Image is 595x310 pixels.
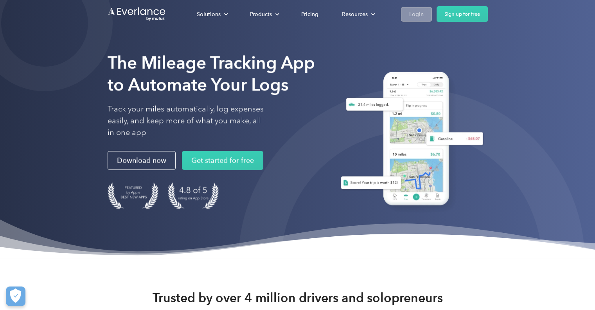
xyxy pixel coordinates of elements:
a: Go to homepage [108,7,166,22]
div: Solutions [197,9,221,19]
div: Login [409,9,424,19]
button: Cookies Settings [6,286,25,306]
strong: Trusted by over 4 million drivers and solopreneurs [153,290,443,306]
strong: The Mileage Tracking App to Automate Your Logs [108,52,315,95]
img: Badge for Featured by Apple Best New Apps [108,183,158,209]
div: Pricing [301,9,318,19]
div: Products [250,9,272,19]
a: Pricing [293,7,326,21]
img: Everlance, mileage tracker app, expense tracking app [331,66,488,214]
a: Sign up for free [437,6,488,22]
p: Track your miles automatically, log expenses easily, and keep more of what you make, all in one app [108,103,264,139]
div: Resources [334,7,381,21]
div: Products [242,7,286,21]
div: Resources [342,9,368,19]
a: Get started for free [182,151,263,170]
img: 4.9 out of 5 stars on the app store [168,183,219,209]
a: Login [401,7,432,22]
div: Solutions [189,7,234,21]
a: Download now [108,151,176,170]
